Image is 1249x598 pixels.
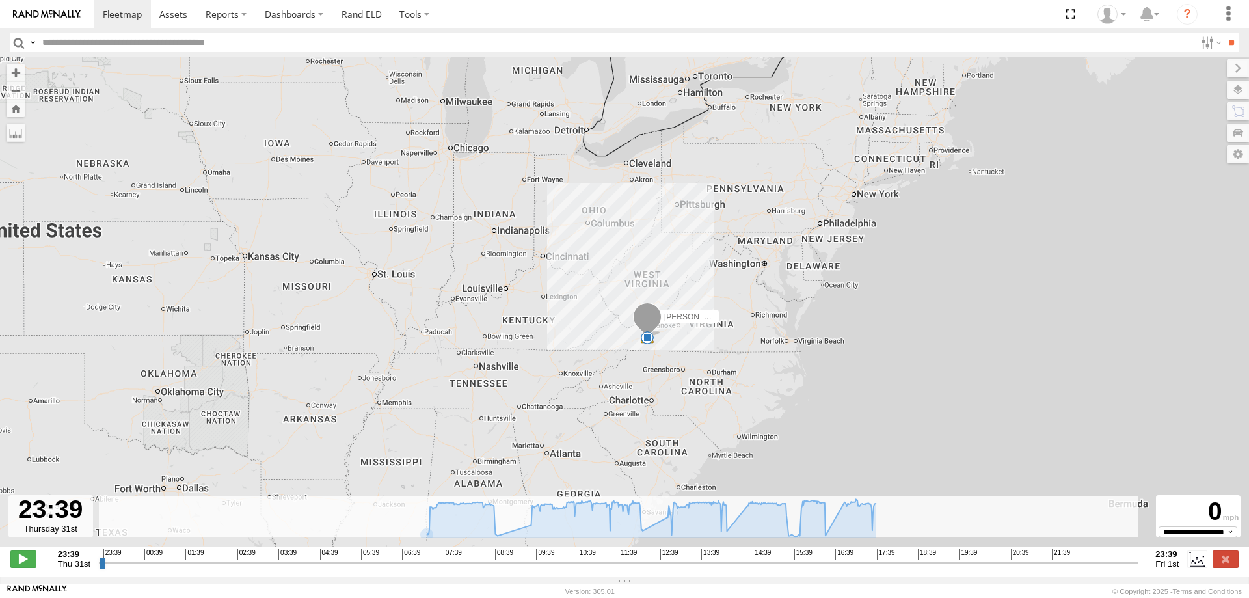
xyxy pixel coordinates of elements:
i: ? [1177,4,1198,25]
label: Measure [7,124,25,142]
span: 14:39 [753,549,771,560]
span: 15:39 [794,549,813,560]
span: 08:39 [495,549,513,560]
span: 20:39 [1011,549,1029,560]
span: 03:39 [278,549,297,560]
span: 05:39 [361,549,379,560]
img: rand-logo.svg [13,10,81,19]
span: 11:39 [619,549,637,560]
span: 01:39 [185,549,204,560]
span: [PERSON_NAME] [664,312,729,321]
strong: 23:39 [58,549,90,559]
span: 23:39 [103,549,122,560]
label: Map Settings [1227,145,1249,163]
button: Zoom in [7,64,25,81]
a: Visit our Website [7,585,67,598]
span: 13:39 [701,549,719,560]
span: 21:39 [1052,549,1070,560]
div: Version: 305.01 [565,588,615,595]
label: Play/Stop [10,550,36,567]
span: 09:39 [536,549,554,560]
span: 12:39 [660,549,678,560]
div: 35 [641,331,654,344]
div: Dispatch . [1093,5,1131,24]
button: Zoom Home [7,100,25,117]
span: 17:39 [877,549,895,560]
span: 04:39 [320,549,338,560]
label: Close [1213,550,1239,567]
span: 00:39 [144,549,163,560]
span: 19:39 [959,549,977,560]
label: Search Query [27,33,38,52]
span: 06:39 [402,549,420,560]
button: Zoom out [7,81,25,100]
div: 0 [1158,497,1239,526]
a: Terms and Conditions [1173,588,1242,595]
span: 18:39 [918,549,936,560]
span: 02:39 [237,549,256,560]
span: Thu 31st Jul 2025 [58,559,90,569]
strong: 23:39 [1155,549,1179,559]
div: © Copyright 2025 - [1112,588,1242,595]
span: 16:39 [835,549,853,560]
span: 07:39 [444,549,462,560]
span: 10:39 [578,549,596,560]
label: Search Filter Options [1196,33,1224,52]
span: Fri 1st Aug 2025 [1155,559,1179,569]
